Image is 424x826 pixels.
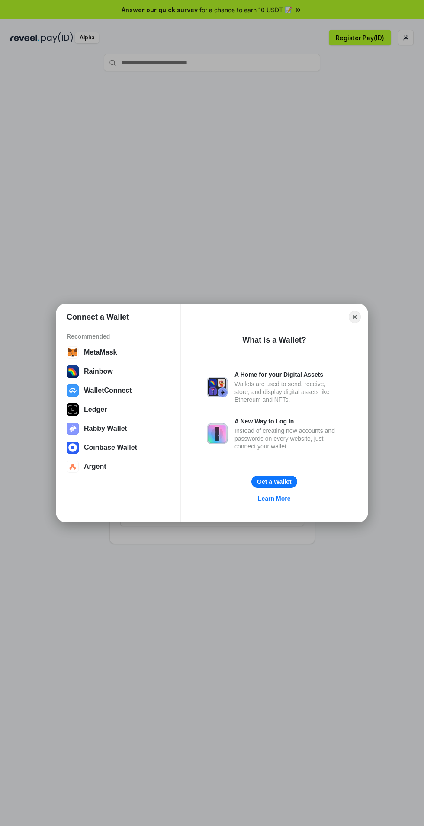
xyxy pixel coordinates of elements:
div: Argent [84,463,106,471]
div: Recommended [67,333,170,340]
div: Rabby Wallet [84,425,127,432]
button: Get a Wallet [251,476,297,488]
img: svg+xml,%3Csvg%20xmlns%3D%22http%3A%2F%2Fwww.w3.org%2F2000%2Fsvg%22%20fill%3D%22none%22%20viewBox... [67,423,79,435]
img: svg+xml,%3Csvg%20width%3D%2228%22%20height%3D%2228%22%20viewBox%3D%220%200%2028%2028%22%20fill%3D... [67,384,79,397]
div: Wallets are used to send, receive, store, and display digital assets like Ethereum and NFTs. [234,380,342,403]
img: svg+xml,%3Csvg%20width%3D%2228%22%20height%3D%2228%22%20viewBox%3D%220%200%2028%2028%22%20fill%3D... [67,442,79,454]
div: MetaMask [84,349,117,356]
div: A Home for your Digital Assets [234,371,342,378]
div: Rainbow [84,368,113,375]
div: Ledger [84,406,107,413]
div: Get a Wallet [257,478,292,486]
a: Learn More [253,493,296,504]
div: Learn More [258,495,290,503]
button: MetaMask [64,344,173,361]
div: WalletConnect [84,387,132,394]
button: Rabby Wallet [64,420,173,437]
button: Close [349,311,361,323]
button: Coinbase Wallet [64,439,173,456]
img: svg+xml,%3Csvg%20xmlns%3D%22http%3A%2F%2Fwww.w3.org%2F2000%2Fsvg%22%20fill%3D%22none%22%20viewBox... [207,423,228,444]
img: svg+xml,%3Csvg%20xmlns%3D%22http%3A%2F%2Fwww.w3.org%2F2000%2Fsvg%22%20fill%3D%22none%22%20viewBox... [207,377,228,397]
div: A New Way to Log In [234,417,342,425]
div: Instead of creating new accounts and passwords on every website, just connect your wallet. [234,427,342,450]
button: Ledger [64,401,173,418]
img: svg+xml,%3Csvg%20width%3D%2228%22%20height%3D%2228%22%20viewBox%3D%220%200%2028%2028%22%20fill%3D... [67,346,79,359]
button: Rainbow [64,363,173,380]
h1: Connect a Wallet [67,312,129,322]
button: Argent [64,458,173,475]
div: What is a Wallet? [242,335,306,345]
img: svg+xml,%3Csvg%20width%3D%2228%22%20height%3D%2228%22%20viewBox%3D%220%200%2028%2028%22%20fill%3D... [67,461,79,473]
button: WalletConnect [64,382,173,399]
img: svg+xml,%3Csvg%20width%3D%22120%22%20height%3D%22120%22%20viewBox%3D%220%200%20120%20120%22%20fil... [67,365,79,378]
div: Coinbase Wallet [84,444,137,451]
img: svg+xml,%3Csvg%20xmlns%3D%22http%3A%2F%2Fwww.w3.org%2F2000%2Fsvg%22%20width%3D%2228%22%20height%3... [67,403,79,416]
